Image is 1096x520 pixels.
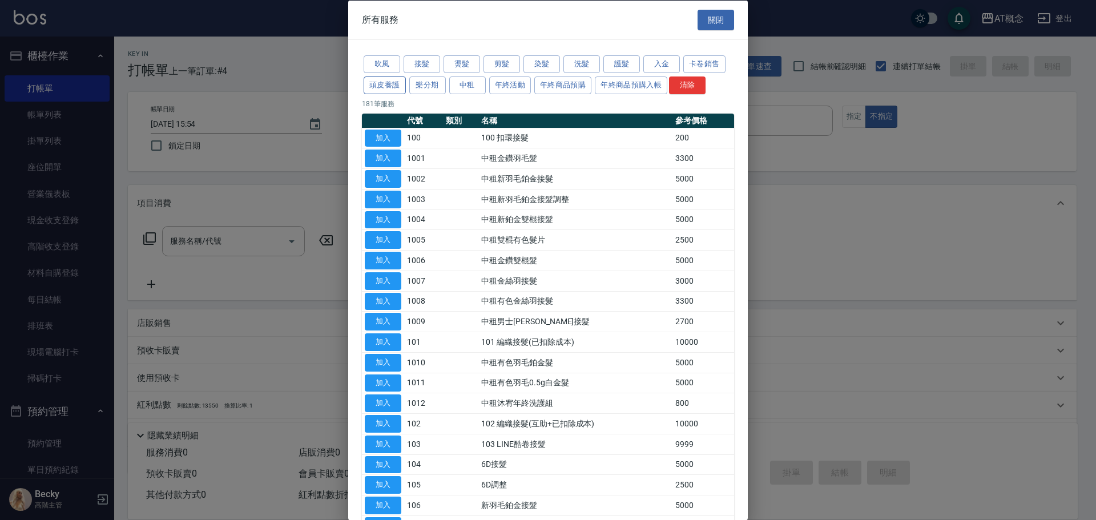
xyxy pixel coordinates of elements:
[365,476,401,494] button: 加入
[483,55,520,73] button: 剪髮
[404,189,443,209] td: 1003
[404,454,443,475] td: 104
[683,55,726,73] button: 卡卷銷售
[364,55,400,73] button: 吹風
[672,128,734,148] td: 200
[672,250,734,271] td: 5000
[404,413,443,434] td: 102
[603,55,640,73] button: 護髮
[523,55,560,73] button: 染髮
[404,311,443,332] td: 1009
[404,352,443,373] td: 1010
[404,229,443,250] td: 1005
[404,474,443,495] td: 105
[478,311,672,332] td: 中租男士[PERSON_NAME]接髮
[672,209,734,230] td: 5000
[672,474,734,495] td: 2500
[404,332,443,352] td: 101
[365,394,401,412] button: 加入
[478,495,672,515] td: 新羽毛鉑金接髮
[672,168,734,189] td: 5000
[672,311,734,332] td: 2700
[404,250,443,271] td: 1006
[404,495,443,515] td: 106
[444,55,480,73] button: 燙髮
[478,189,672,209] td: 中租新羽毛鉑金接髮調整
[478,434,672,454] td: 103 LINE酷卷接髮
[672,495,734,515] td: 5000
[365,353,401,371] button: 加入
[365,497,401,514] button: 加入
[365,313,401,330] button: 加入
[404,373,443,393] td: 1011
[365,129,401,147] button: 加入
[404,291,443,312] td: 1008
[404,434,443,454] td: 103
[595,76,667,94] button: 年終商品預購入帳
[478,474,672,495] td: 6D調整
[478,148,672,168] td: 中租金鑽羽毛髮
[478,128,672,148] td: 100 扣環接髮
[478,168,672,189] td: 中租新羽毛鉑金接髮
[362,14,398,25] span: 所有服務
[365,190,401,208] button: 加入
[365,272,401,289] button: 加入
[489,76,531,94] button: 年終活動
[478,229,672,250] td: 中租雙棍有色髮片
[672,413,734,434] td: 10000
[672,393,734,413] td: 800
[404,148,443,168] td: 1001
[672,189,734,209] td: 5000
[672,291,734,312] td: 3300
[672,332,734,352] td: 10000
[643,55,680,73] button: 入金
[365,252,401,269] button: 加入
[365,150,401,167] button: 加入
[672,373,734,393] td: 5000
[404,168,443,189] td: 1002
[365,211,401,228] button: 加入
[478,113,672,128] th: 名稱
[478,250,672,271] td: 中租金鑽雙棍髮
[478,393,672,413] td: 中租沐宥年終洗護組
[404,128,443,148] td: 100
[365,333,401,351] button: 加入
[698,9,734,30] button: 關閉
[364,76,406,94] button: 頭皮養護
[365,415,401,433] button: 加入
[365,435,401,453] button: 加入
[478,352,672,373] td: 中租有色羽毛鉑金髮
[365,292,401,310] button: 加入
[534,76,591,94] button: 年終商品預購
[672,352,734,373] td: 5000
[404,209,443,230] td: 1004
[478,373,672,393] td: 中租有色羽毛0.5g白金髮
[669,76,706,94] button: 清除
[478,271,672,291] td: 中租金絲羽接髮
[443,113,478,128] th: 類別
[404,113,443,128] th: 代號
[672,454,734,475] td: 5000
[409,76,446,94] button: 樂分期
[563,55,600,73] button: 洗髮
[672,113,734,128] th: 參考價格
[365,455,401,473] button: 加入
[365,231,401,249] button: 加入
[404,55,440,73] button: 接髮
[478,291,672,312] td: 中租有色金絲羽接髮
[478,332,672,352] td: 101 編織接髮(已扣除成本)
[672,434,734,454] td: 9999
[478,209,672,230] td: 中租新鉑金雙棍接髮
[404,271,443,291] td: 1007
[365,170,401,188] button: 加入
[672,229,734,250] td: 2500
[362,98,734,108] p: 181 筆服務
[404,393,443,413] td: 1012
[672,271,734,291] td: 3000
[449,76,486,94] button: 中租
[478,413,672,434] td: 102 編織接髮(互助+已扣除成本)
[478,454,672,475] td: 6D接髮
[672,148,734,168] td: 3300
[365,374,401,392] button: 加入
